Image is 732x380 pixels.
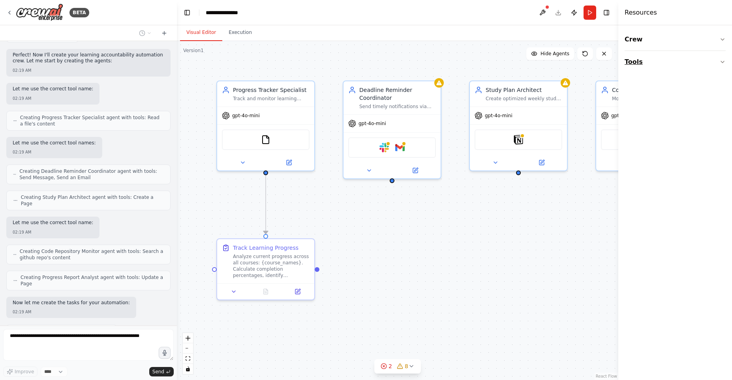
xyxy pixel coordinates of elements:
span: Hide Agents [541,51,569,57]
button: No output available [249,287,283,296]
span: gpt-4o-mini [485,112,512,119]
button: Send [149,367,174,376]
button: Crew [625,28,726,51]
span: gpt-4o-mini [611,112,639,119]
span: Creating Deadline Reminder Coordinator agent with tools: Send Message, Send an Email [19,168,164,181]
a: React Flow attribution [596,374,617,378]
div: React Flow controls [183,333,193,374]
span: 2 [389,362,392,370]
button: Open in side panel [393,166,437,175]
g: Edge from 55a6fd16-4a9c-45aa-adf2-3a83a788e4d1 to 54760bf7-9564-499b-b746-5aaaa75f9446 [262,175,270,234]
span: gpt-4o-mini [232,112,260,119]
button: Visual Editor [180,24,222,41]
h4: Resources [625,8,657,17]
button: Open in side panel [267,158,311,167]
button: Open in side panel [519,158,564,167]
div: BETA [69,8,89,17]
button: Improve [3,367,38,377]
nav: breadcrumb [206,9,246,17]
div: 02:19 AM [13,309,130,315]
div: Deadline Reminder Coordinator [359,86,436,102]
div: Analyze current progress across all courses: {course_names}. Calculate completion percentages, id... [233,253,310,279]
div: Track and monitor learning progress across multiple programming courses including {course_names},... [233,95,310,102]
button: Hide Agents [526,47,574,60]
img: Notion [514,135,523,144]
span: Creating Progress Report Analyst agent with tools: Update a Page [21,274,164,287]
div: Code Repository Monitor [612,86,689,94]
button: zoom in [183,333,193,343]
span: Creating Study Plan Architect agent with tools: Create a Page [21,194,164,207]
div: 02:19 AM [13,149,96,155]
p: Let me use the correct tool names: [13,140,96,146]
button: 28 [374,359,421,374]
span: Send [152,369,164,375]
div: Study Plan Architect [486,86,562,94]
div: Code Repository MonitorMonitor {github_repositories} for code commits, run automated checks on co... [595,80,694,171]
button: Start a new chat [158,28,171,38]
div: Track Learning Progress [233,244,298,252]
button: fit view [183,354,193,364]
button: toggle interactivity [183,364,193,374]
img: Slack [379,143,389,152]
button: Hide right sidebar [601,7,612,18]
span: Creating Code Repository Monitor agent with tools: Search a github repo's content [20,248,164,261]
div: Version 1 [183,47,204,54]
button: Switch to previous chat [136,28,155,38]
div: 02:19 AM [13,95,93,101]
span: gpt-4o-mini [358,120,386,127]
p: Now let me create the tasks for your automation: [13,300,130,306]
button: zoom out [183,343,193,354]
div: Monitor {github_repositories} for code commits, run automated checks on code quality, formatting,... [612,95,689,102]
p: Let me use the correct tool name: [13,220,93,226]
div: Progress Tracker Specialist [233,86,310,94]
button: Hide left sidebar [182,7,193,18]
div: 02:19 AM [13,229,93,235]
div: Study Plan ArchitectCreate optimized weekly study roadmaps allocating {total_study_hours} hours a... [469,80,568,171]
button: Click to speak your automation idea [159,347,171,359]
button: Execution [222,24,258,41]
img: FileReadTool [261,135,270,144]
button: Tools [625,51,726,73]
p: Let me use the correct tool name: [13,86,93,92]
img: Logo [16,4,63,21]
p: Perfect! Now I'll create your learning accountability automation crew. Let me start by creating t... [13,52,164,64]
div: Track Learning ProgressAnalyze current progress across all courses: {course_names}. Calculate com... [216,238,315,300]
div: Send timely notifications via {notification_channels} for assignment deadlines, project milestone... [359,103,436,110]
div: Progress Tracker SpecialistTrack and monitor learning progress across multiple programming course... [216,80,315,171]
div: Deadline Reminder CoordinatorSend timely notifications via {notification_channels} for assignment... [343,80,441,179]
div: Create optimized weekly study roadmaps allocating {total_study_hours} hours across {course_names}... [486,95,562,102]
button: Open in side panel [284,287,311,296]
img: Gmail [395,143,405,152]
div: 02:19 AM [13,67,164,73]
span: Creating Progress Tracker Specialist agent with tools: Read a file's content [20,114,164,127]
span: Improve [15,369,34,375]
span: 8 [405,362,408,370]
